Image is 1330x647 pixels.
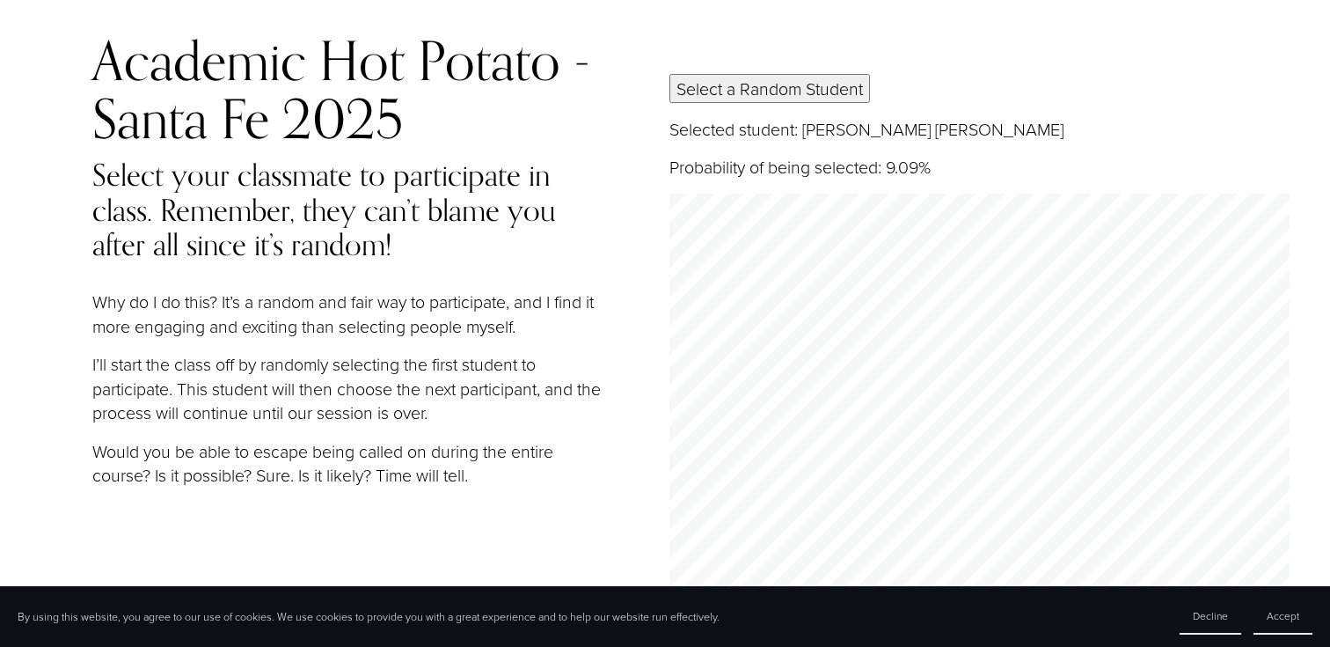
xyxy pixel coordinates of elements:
[92,158,608,261] h4: Select your classmate to participate in class. Remember, they can’t blame you after all since it’...
[92,32,608,149] h2: Academic Hot Potato - Santa Fe 2025
[669,117,1290,141] p: Selected student: [PERSON_NAME] [PERSON_NAME]
[669,155,1290,179] p: Probability of being selected: 9.09%
[92,439,608,488] p: Would you be able to escape being called on during the entire course? Is it possible? Sure. Is it...
[1180,599,1241,635] button: Decline
[669,74,870,103] button: Select a Random Student
[1253,599,1312,635] button: Accept
[1267,608,1299,623] span: Accept
[92,290,608,338] p: Why do I do this? It’s a random and fair way to participate, and I find it more engaging and exci...
[92,352,608,424] p: I’ll start the class off by randomly selecting the first student to participate. This student wil...
[1193,608,1228,623] span: Decline
[18,609,720,624] p: By using this website, you agree to our use of cookies. We use cookies to provide you with a grea...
